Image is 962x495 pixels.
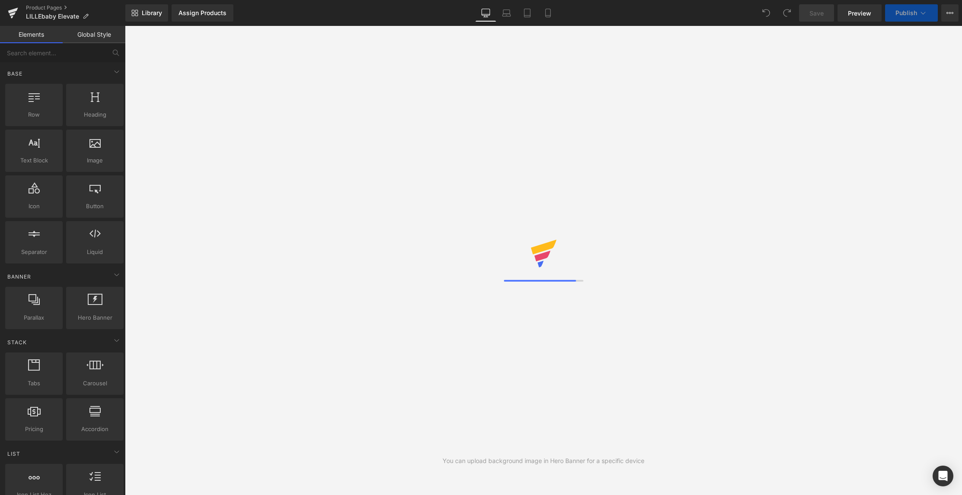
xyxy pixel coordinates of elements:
[475,4,496,22] a: Desktop
[778,4,796,22] button: Redo
[517,4,538,22] a: Tablet
[8,247,60,257] span: Separator
[8,156,60,165] span: Text Block
[6,70,23,78] span: Base
[63,26,125,43] a: Global Style
[6,450,21,458] span: List
[758,4,775,22] button: Undo
[8,110,60,119] span: Row
[809,9,824,18] span: Save
[885,4,938,22] button: Publish
[69,202,121,211] span: Button
[848,9,871,18] span: Preview
[941,4,959,22] button: More
[8,425,60,434] span: Pricing
[496,4,517,22] a: Laptop
[178,10,226,16] div: Assign Products
[142,9,162,17] span: Library
[69,425,121,434] span: Accordion
[69,110,121,119] span: Heading
[125,4,168,22] a: New Library
[443,456,644,466] div: You can upload background image in Hero Banner for a specific device
[6,273,32,281] span: Banner
[8,379,60,388] span: Tabs
[538,4,558,22] a: Mobile
[838,4,882,22] a: Preview
[69,313,121,322] span: Hero Banner
[26,13,79,20] span: LILLEbaby Elevate
[69,379,121,388] span: Carousel
[895,10,917,16] span: Publish
[26,4,125,11] a: Product Pages
[69,247,121,257] span: Liquid
[933,466,953,486] div: Open Intercom Messenger
[69,156,121,165] span: Image
[8,313,60,322] span: Parallax
[6,338,28,346] span: Stack
[8,202,60,211] span: Icon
